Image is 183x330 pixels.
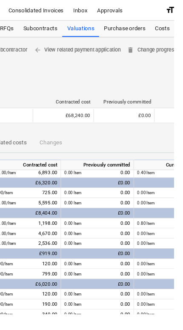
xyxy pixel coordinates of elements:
small: 0.00 Item [68,254,86,258]
small: 0.00 Item [68,243,86,248]
small: 0.00 Item [68,179,86,184]
small: 0.00 Item [68,286,86,290]
div: 0.00 [68,304,137,315]
small: 0.80 Item [144,232,163,237]
a: Subcontracts [20,22,66,39]
div: £0.00 [64,293,141,304]
span: View related payment application [36,48,127,57]
div: Previously committed [64,168,141,179]
div: 0.00 [68,176,137,187]
small: 0.00 Item [68,211,86,216]
small: 0.00 Item [144,211,163,216]
div: £0.00 [64,261,141,272]
div: Contracted cost [38,104,95,110]
small: 0.00 Item [144,201,163,205]
a: Valuations [66,22,104,39]
iframe: Chat Widget [140,289,183,330]
small: 0.40 Item [144,179,163,184]
div: £68,240.00 [34,115,98,128]
small: 0.00 Item [144,286,163,290]
div: 0.00 [68,208,137,219]
div: 0.00 [68,251,137,261]
div: 0.00 [68,198,137,208]
div: £0.00 [98,115,162,128]
div: £0.00 [64,187,141,198]
div: 0.00 [68,272,137,283]
div: Previously committed [102,104,159,110]
div: 0.00 [68,240,137,251]
small: 0.00 Item [68,318,86,322]
small: 0.00 Item [68,201,86,205]
small: 0.00 Item [144,243,163,248]
div: 0.00 [68,230,137,240]
div: 0.00 [68,283,137,293]
div: 0.00 [68,315,137,325]
a: Purchase orders [104,22,158,39]
small: 0.00 Item [144,254,163,258]
small: 0.00 Item [68,275,86,280]
span: arrow_back [36,49,43,56]
small: 0.00 Item [68,307,86,312]
small: 0.00 Item [68,232,86,237]
span: delete [134,49,141,56]
div: £0.00 [64,219,141,230]
small: 0.00 Item [144,275,163,280]
button: View related payment application [32,46,130,59]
